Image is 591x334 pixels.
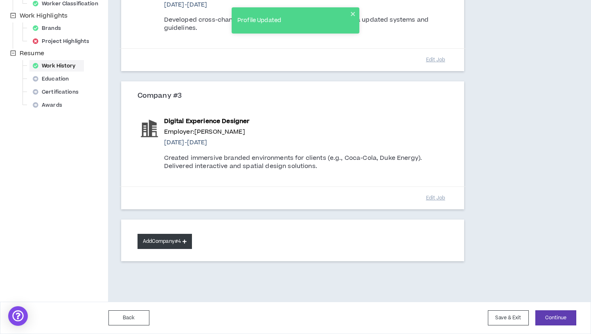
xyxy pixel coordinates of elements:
[164,154,448,170] p: Created immersive branded environments for clients (e.g., Coca-Cola, Duke Energy). Delivered inte...
[8,306,28,326] div: Open Intercom Messenger
[164,128,448,137] p: Employer: [PERSON_NAME]
[10,13,16,18] span: minus-square
[235,14,350,27] div: Profile Updated
[164,0,448,9] p: [DATE] - [DATE]
[350,11,356,17] button: close
[29,99,70,111] div: Awards
[20,49,44,58] span: Resume
[29,22,69,34] div: Brands
[108,310,149,325] button: Back
[18,49,46,58] span: Resume
[29,86,87,98] div: Certifications
[415,191,456,205] button: Edit Job
[535,310,576,325] button: Continue
[164,138,448,147] p: [DATE] - [DATE]
[29,60,84,72] div: Work History
[164,117,448,126] p: Digital Experience Designer
[10,50,16,56] span: minus-square
[138,234,192,249] button: AddCompany#4
[20,11,68,20] span: Work Highlights
[18,11,69,21] span: Work Highlights
[488,310,529,325] button: Save & Exit
[29,36,97,47] div: Project Highlights
[164,16,448,32] p: Developed cross-channel campaigns; evolved brand identity via updated systems and guidelines.
[138,92,454,101] h3: Company #3
[415,53,456,67] button: Edit Job
[138,117,161,140] img: Gensler
[29,73,77,85] div: Education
